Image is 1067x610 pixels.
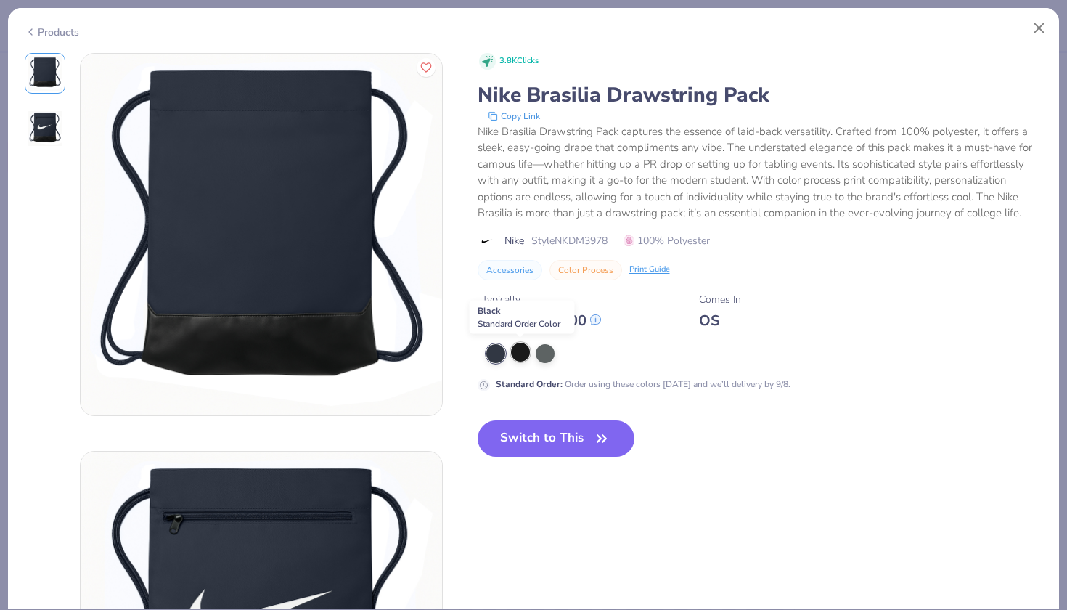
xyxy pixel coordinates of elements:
[478,260,542,280] button: Accessories
[531,233,608,248] span: Style NKDM3978
[496,378,563,390] strong: Standard Order :
[629,264,670,276] div: Print Guide
[478,123,1043,221] div: Nike Brasilia Drawstring Pack captures the essence of laid-back versatility. Crafted from 100% po...
[478,318,560,330] span: Standard Order Color
[482,312,601,330] div: $ 31.00 - $ 39.00
[504,233,524,248] span: Nike
[1026,15,1053,42] button: Close
[478,235,497,247] img: brand logo
[482,292,601,307] div: Typically
[478,81,1043,109] div: Nike Brasilia Drawstring Pack
[699,312,741,330] div: OS
[28,56,62,91] img: Front
[496,378,790,391] div: Order using these colors [DATE] and we’ll delivery by 9/8.
[699,292,741,307] div: Comes In
[499,55,539,68] span: 3.8K Clicks
[417,58,436,77] button: Like
[549,260,622,280] button: Color Process
[470,301,575,334] div: Black
[81,54,442,415] img: Front
[483,109,544,123] button: copy to clipboard
[25,25,79,40] div: Products
[624,233,710,248] span: 100% Polyester
[478,420,635,457] button: Switch to This
[28,111,62,146] img: Back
